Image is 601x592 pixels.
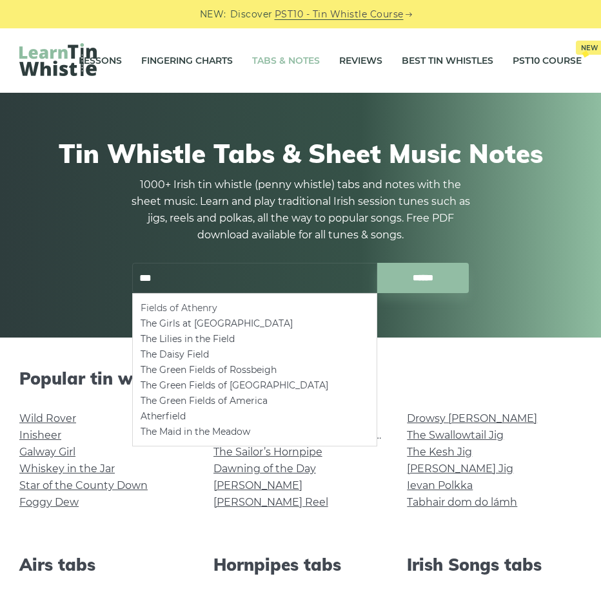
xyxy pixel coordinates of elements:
img: LearnTinWhistle.com [19,43,97,76]
li: The Green Fields of [GEOGRAPHIC_DATA] [141,377,369,393]
li: The Girls at [GEOGRAPHIC_DATA] [141,316,369,331]
a: Tabhair dom do lámh [407,496,517,508]
a: [PERSON_NAME] [213,479,302,492]
a: [PERSON_NAME] Reel [213,496,328,508]
a: The Kesh Jig [407,446,472,458]
li: Fields of Athenry [141,300,369,316]
a: The Sailor’s Hornpipe [213,446,322,458]
a: Galway Girl [19,446,75,458]
h2: Hornpipes tabs [213,555,388,575]
h2: Irish Songs tabs [407,555,582,575]
a: Wild Rover [19,412,76,425]
p: 1000+ Irish tin whistle (penny whistle) tabs and notes with the sheet music. Learn and play tradi... [126,177,475,243]
a: Foggy Dew [19,496,79,508]
a: Lessons [79,44,122,77]
li: The Daisy Field [141,347,369,362]
h2: Airs tabs [19,555,194,575]
a: Best Tin Whistles [402,44,493,77]
a: Dawning of the Day [213,463,316,475]
a: PST10 CourseNew [513,44,582,77]
li: Atherfield [141,408,369,424]
a: Reviews [339,44,382,77]
a: Inisheer [19,429,61,441]
li: The Green Fields of Rossbeigh [141,362,369,377]
h1: Tin Whistle Tabs & Sheet Music Notes [26,138,575,169]
a: Ievan Polkka [407,479,473,492]
a: Drowsy [PERSON_NAME] [407,412,537,425]
a: Fingering Charts [141,44,233,77]
a: Star of the County Down [19,479,148,492]
a: The Swallowtail Jig [407,429,504,441]
a: Tabs & Notes [252,44,320,77]
a: Whiskey in the Jar [19,463,115,475]
h2: Popular tin whistle songs & tunes [19,368,582,388]
li: The Maid in the Meadow [141,424,369,439]
a: [PERSON_NAME] Jig [407,463,513,475]
li: The Lilies in the Field [141,331,369,347]
li: The Green Fields of America [141,393,369,408]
